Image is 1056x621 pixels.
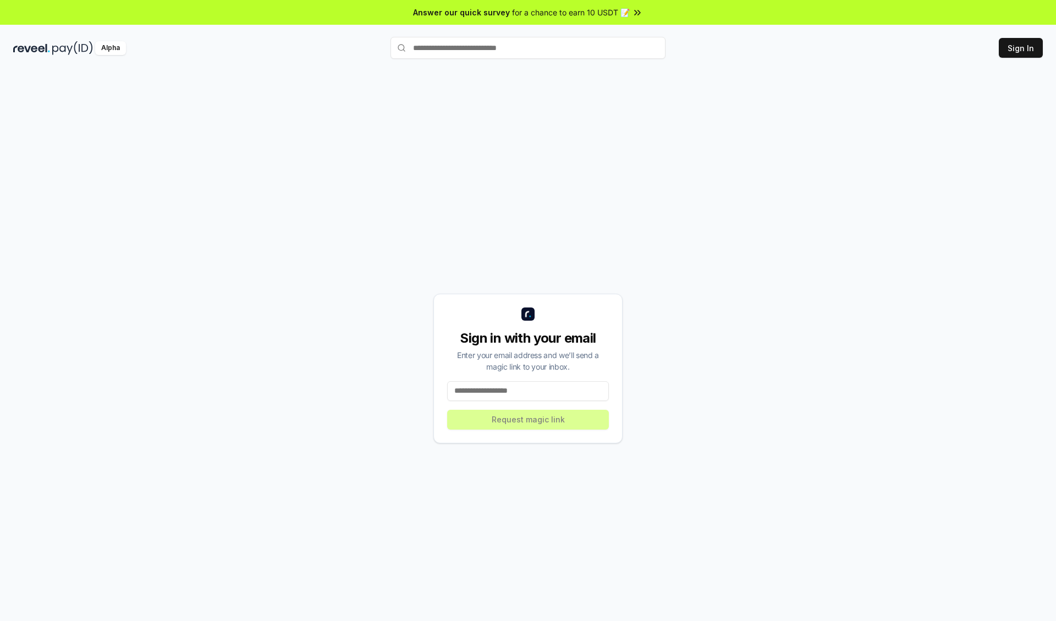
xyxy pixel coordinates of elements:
span: Answer our quick survey [413,7,510,18]
img: pay_id [52,41,93,55]
div: Alpha [95,41,126,55]
div: Sign in with your email [447,329,609,347]
img: logo_small [521,307,535,321]
button: Sign In [999,38,1043,58]
span: for a chance to earn 10 USDT 📝 [512,7,630,18]
div: Enter your email address and we’ll send a magic link to your inbox. [447,349,609,372]
img: reveel_dark [13,41,50,55]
